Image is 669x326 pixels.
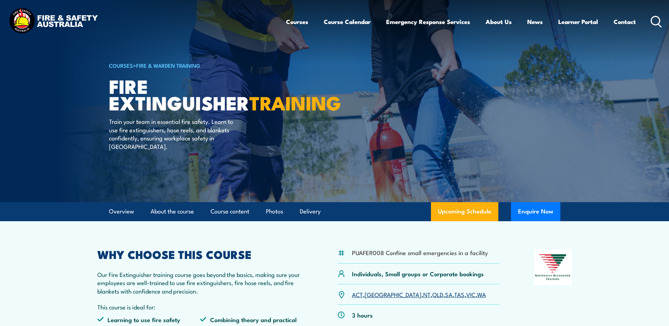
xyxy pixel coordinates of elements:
[486,12,512,31] a: About Us
[286,12,308,31] a: Courses
[109,61,133,69] a: COURSES
[431,202,498,221] a: Upcoming Schedule
[432,290,443,298] a: QLD
[386,12,470,31] a: Emergency Response Services
[534,249,572,285] img: Nationally Recognised Training logo.
[300,202,321,221] a: Delivery
[109,202,134,221] a: Overview
[266,202,283,221] a: Photos
[211,202,249,221] a: Course content
[136,61,200,69] a: Fire & Warden Training
[352,270,484,278] p: Individuals, Small groups or Corporate bookings
[97,270,303,295] p: Our Fire Extinguisher training course goes beyond the basics, making sure your employees are well...
[97,249,303,259] h2: WHY CHOOSE THIS COURSE
[109,61,283,70] h6: >
[558,12,598,31] a: Learner Portal
[97,303,303,311] p: This course is ideal for:
[466,290,475,298] a: VIC
[109,117,238,150] p: Train your team in essential fire safety. Learn to use fire extinguishers, hose reels, and blanke...
[352,311,373,319] p: 3 hours
[109,78,283,110] h1: Fire Extinguisher
[365,290,421,298] a: [GEOGRAPHIC_DATA]
[151,202,194,221] a: About the course
[511,202,560,221] button: Enquire Now
[352,290,486,298] p: , , , , , , ,
[614,12,636,31] a: Contact
[352,290,363,298] a: ACT
[477,290,486,298] a: WA
[527,12,543,31] a: News
[454,290,464,298] a: TAS
[249,87,341,117] strong: TRAINING
[423,290,431,298] a: NT
[324,12,371,31] a: Course Calendar
[445,290,452,298] a: SA
[352,248,488,256] li: PUAFER008 Confine small emergencies in a facility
